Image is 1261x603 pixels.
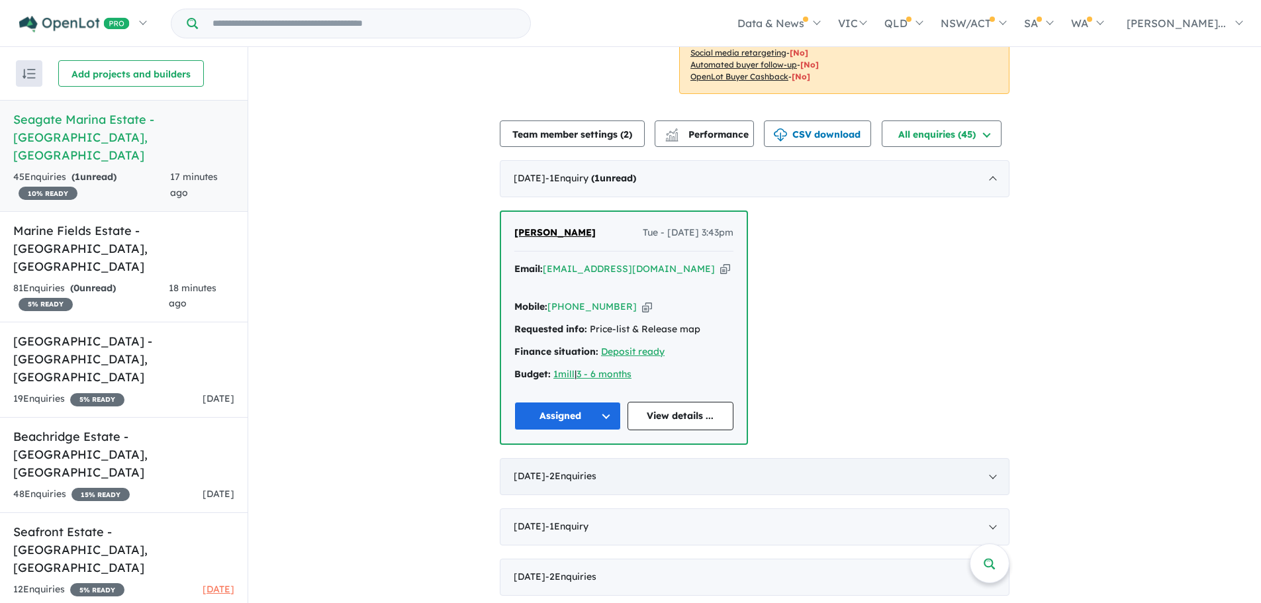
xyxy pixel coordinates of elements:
[203,583,234,595] span: [DATE]
[514,323,587,335] strong: Requested info:
[203,488,234,500] span: [DATE]
[514,226,596,238] span: [PERSON_NAME]
[764,120,871,147] button: CSV download
[514,402,621,430] button: Assigned
[628,402,734,430] a: View details ...
[514,346,598,357] strong: Finance situation:
[547,301,637,312] a: [PHONE_NUMBER]
[71,488,130,501] span: 15 % READY
[73,282,79,294] span: 0
[23,69,36,79] img: sort.svg
[545,172,636,184] span: - 1 Enquir y
[70,393,124,406] span: 5 % READY
[70,583,124,596] span: 5 % READY
[545,520,588,532] span: - 1 Enquir y
[624,128,629,140] span: 2
[666,128,678,136] img: line-chart.svg
[800,60,819,70] span: [No]
[13,428,234,481] h5: Beachridge Estate - [GEOGRAPHIC_DATA] , [GEOGRAPHIC_DATA]
[577,368,631,380] a: 3 - 6 months
[514,225,596,241] a: [PERSON_NAME]
[500,120,645,147] button: Team member settings (2)
[545,571,596,582] span: - 2 Enquir ies
[545,470,596,482] span: - 2 Enquir ies
[774,128,787,142] img: download icon
[514,301,547,312] strong: Mobile:
[792,71,810,81] span: [No]
[13,332,234,386] h5: [GEOGRAPHIC_DATA] - [GEOGRAPHIC_DATA] , [GEOGRAPHIC_DATA]
[75,171,80,183] span: 1
[71,171,117,183] strong: ( unread)
[500,458,1009,495] div: [DATE]
[514,368,551,380] strong: Budget:
[514,322,733,338] div: Price-list & Release map
[514,263,543,275] strong: Email:
[594,172,600,184] span: 1
[203,393,234,404] span: [DATE]
[19,16,130,32] img: Openlot PRO Logo White
[19,187,77,200] span: 10 % READY
[13,582,124,598] div: 12 Enquir ies
[13,391,124,407] div: 19 Enquir ies
[170,171,218,199] span: 17 minutes ago
[790,48,808,58] span: [No]
[655,120,754,147] button: Performance
[665,132,678,141] img: bar-chart.svg
[169,282,216,310] span: 18 minutes ago
[13,487,130,502] div: 48 Enquir ies
[58,60,204,87] button: Add projects and builders
[643,225,733,241] span: Tue - [DATE] 3:43pm
[690,48,786,58] u: Social media retargeting
[13,523,234,577] h5: Seafront Estate - [GEOGRAPHIC_DATA] , [GEOGRAPHIC_DATA]
[500,559,1009,596] div: [DATE]
[500,508,1009,545] div: [DATE]
[500,160,1009,197] div: [DATE]
[13,222,234,275] h5: Marine Fields Estate - [GEOGRAPHIC_DATA] , [GEOGRAPHIC_DATA]
[19,298,73,311] span: 5 % READY
[13,111,234,164] h5: Seagate Marina Estate - [GEOGRAPHIC_DATA] , [GEOGRAPHIC_DATA]
[591,172,636,184] strong: ( unread)
[70,282,116,294] strong: ( unread)
[201,9,528,38] input: Try estate name, suburb, builder or developer
[642,300,652,314] button: Copy
[553,368,575,380] a: 1mill
[543,263,715,275] a: [EMAIL_ADDRESS][DOMAIN_NAME]
[690,60,797,70] u: Automated buyer follow-up
[13,281,169,312] div: 81 Enquir ies
[690,71,788,81] u: OpenLot Buyer Cashback
[667,128,749,140] span: Performance
[601,346,665,357] a: Deposit ready
[882,120,1002,147] button: All enquiries (45)
[1127,17,1226,30] span: [PERSON_NAME]...
[13,169,170,201] div: 45 Enquir ies
[720,262,730,276] button: Copy
[514,367,733,383] div: |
